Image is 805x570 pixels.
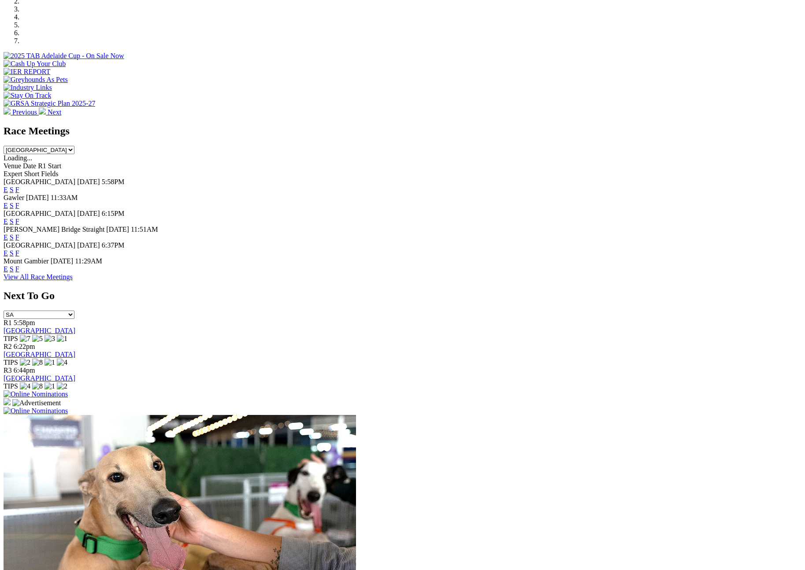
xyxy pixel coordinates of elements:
a: F [15,249,19,257]
img: 15187_Greyhounds_GreysPlayCentral_Resize_SA_WebsiteBanner_300x115_2025.jpg [4,398,11,405]
img: 2025 TAB Adelaide Cup - On Sale Now [4,52,124,60]
span: Date [23,162,36,170]
span: Previous [12,108,37,116]
a: E [4,249,8,257]
a: S [10,233,14,241]
span: [DATE] [106,226,129,233]
a: S [10,265,14,273]
span: Short [24,170,40,178]
span: [GEOGRAPHIC_DATA] [4,210,75,217]
span: TIPS [4,335,18,342]
h2: Race Meetings [4,125,801,137]
img: 3 [45,335,55,343]
img: 8 [32,382,43,390]
a: E [4,233,8,241]
a: E [4,202,8,209]
a: E [4,186,8,193]
img: Online Nominations [4,390,68,398]
a: F [15,186,19,193]
span: [DATE] [26,194,49,201]
span: R1 [4,319,12,326]
span: 6:44pm [14,366,35,374]
img: 7 [20,335,30,343]
span: 6:15PM [102,210,125,217]
span: Fields [41,170,58,178]
a: S [10,202,14,209]
span: [DATE] [77,210,100,217]
span: 11:33AM [51,194,78,201]
span: [DATE] [77,178,100,185]
span: [DATE] [51,257,74,265]
span: 11:51AM [131,226,158,233]
span: Expert [4,170,22,178]
img: 2 [57,382,67,390]
img: 1 [57,335,67,343]
span: [GEOGRAPHIC_DATA] [4,178,75,185]
a: S [10,249,14,257]
a: Next [39,108,61,116]
span: 5:58pm [14,319,35,326]
a: S [10,186,14,193]
span: 5:58PM [102,178,125,185]
img: IER REPORT [4,68,50,76]
h2: Next To Go [4,290,801,302]
img: 1 [45,359,55,366]
img: 5 [32,335,43,343]
img: Greyhounds As Pets [4,76,68,84]
img: GRSA Strategic Plan 2025-27 [4,100,95,107]
img: chevron-right-pager-white.svg [39,107,46,115]
img: 1 [45,382,55,390]
span: [PERSON_NAME] Bridge Straight [4,226,104,233]
span: [DATE] [77,241,100,249]
img: 8 [32,359,43,366]
span: Gawler [4,194,24,201]
a: Previous [4,108,39,116]
img: Cash Up Your Club [4,60,66,68]
span: Loading... [4,154,32,162]
span: 6:37PM [102,241,125,249]
a: E [4,218,8,225]
img: chevron-left-pager-white.svg [4,107,11,115]
a: F [15,202,19,209]
span: Mount Gambier [4,257,49,265]
a: [GEOGRAPHIC_DATA] [4,327,75,334]
img: 4 [20,382,30,390]
span: Venue [4,162,21,170]
img: Stay On Track [4,92,51,100]
span: 11:29AM [75,257,102,265]
img: 4 [57,359,67,366]
img: Online Nominations [4,407,68,415]
a: F [15,218,19,225]
span: TIPS [4,359,18,366]
a: E [4,265,8,273]
span: TIPS [4,382,18,390]
span: R2 [4,343,12,350]
span: R3 [4,366,12,374]
a: S [10,218,14,225]
img: Advertisement [12,399,61,407]
span: R1 Start [38,162,61,170]
a: F [15,233,19,241]
a: F [15,265,19,273]
a: View All Race Meetings [4,273,73,281]
a: [GEOGRAPHIC_DATA] [4,351,75,358]
span: Next [48,108,61,116]
span: 6:22pm [14,343,35,350]
img: Industry Links [4,84,52,92]
span: [GEOGRAPHIC_DATA] [4,241,75,249]
a: [GEOGRAPHIC_DATA] [4,374,75,382]
img: 2 [20,359,30,366]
